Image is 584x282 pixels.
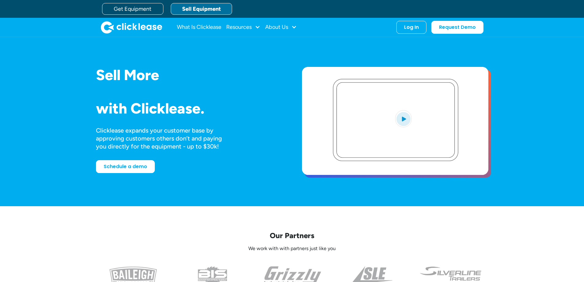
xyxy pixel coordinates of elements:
a: What Is Clicklease [177,21,221,33]
p: We work with with partners just like you [96,245,488,252]
a: home [101,21,162,33]
div: Resources [226,21,260,33]
a: Schedule a demo [96,160,155,173]
a: Get Equipment [102,3,163,15]
img: Blue play button logo on a light blue circular background [395,110,412,127]
div: Clicklease expands your customer base by approving customers others don’t and paying you directly... [96,126,233,150]
div: About Us [265,21,297,33]
div: Log In [404,24,419,30]
h1: Sell More [96,67,282,83]
a: Sell Equipment [171,3,232,15]
h1: with Clicklease. [96,100,282,117]
p: Our Partners [96,231,488,240]
a: Request Demo [431,21,483,34]
a: open lightbox [302,67,488,175]
img: Clicklease logo [101,21,162,33]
